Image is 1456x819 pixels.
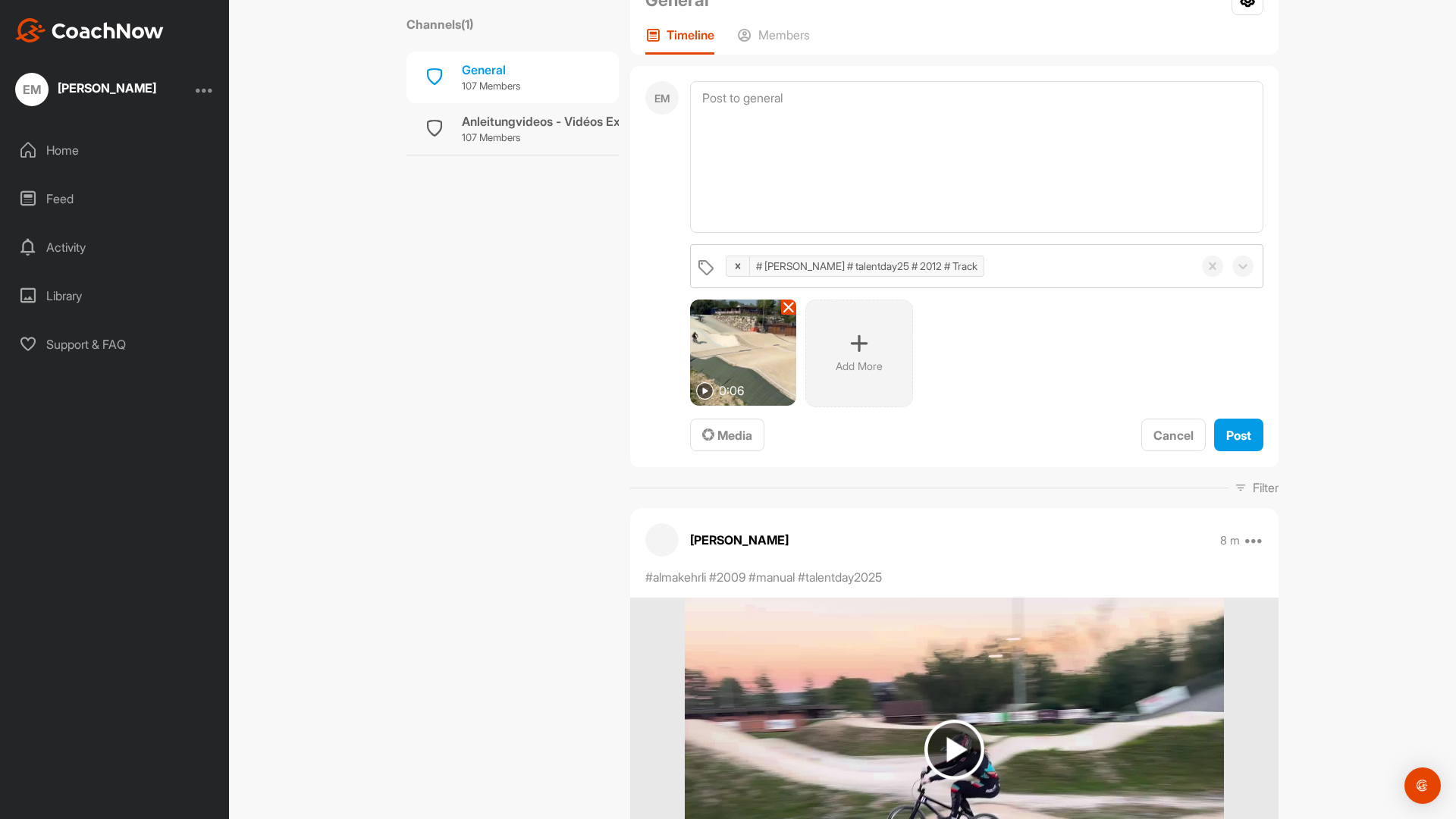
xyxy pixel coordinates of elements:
[719,381,744,400] p: 0:06
[690,419,764,451] button: Media
[58,82,156,94] div: [PERSON_NAME]
[690,300,796,406] div: thumbnailplay0:06
[462,61,520,79] div: General
[15,18,164,42] img: CoachNow
[1153,428,1194,443] span: Cancel
[645,81,679,115] div: EM
[645,568,882,586] p: #almakehrli #2009 #manual #talentday2025
[750,254,984,278] div: # [PERSON_NAME] # talentday25 # 2012 # Track
[924,720,984,780] img: play
[8,325,222,363] div: Support & FAQ
[758,27,810,42] p: Members
[406,15,473,33] label: Channels ( 1 )
[696,382,714,400] img: play
[1220,533,1240,548] p: 8 m
[8,131,222,169] div: Home
[836,359,883,374] p: Add More
[462,112,675,130] div: Anleitungvideos - Vidéos Explicatives
[690,300,796,406] img: thumbnail
[8,228,222,266] div: Activity
[702,428,752,443] span: Media
[690,531,789,549] p: [PERSON_NAME]
[1253,479,1279,497] p: Filter
[1226,428,1251,443] span: Post
[8,277,222,315] div: Library
[1214,419,1263,451] button: Post
[667,27,714,42] p: Timeline
[462,130,675,146] p: 107 Members
[8,180,222,218] div: Feed
[15,73,49,106] div: EM
[1404,767,1441,804] div: Open Intercom Messenger
[462,79,520,94] p: 107 Members
[1141,419,1206,451] button: Cancel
